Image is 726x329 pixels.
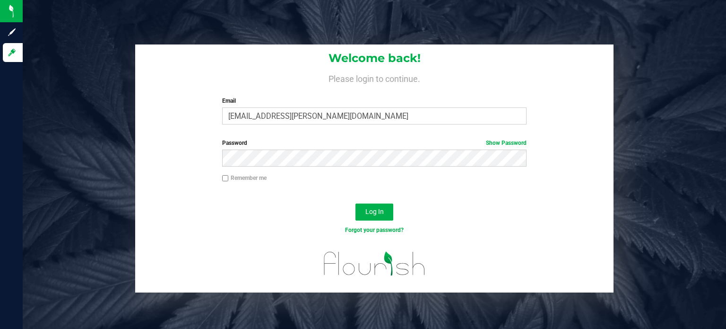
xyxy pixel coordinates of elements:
[486,140,527,146] a: Show Password
[315,244,434,283] img: flourish_logo.svg
[135,52,614,64] h1: Welcome back!
[222,175,229,182] input: Remember me
[222,97,527,105] label: Email
[7,48,17,57] inline-svg: Log in
[365,208,384,215] span: Log In
[345,227,404,233] a: Forgot your password?
[135,72,614,83] h4: Please login to continue.
[7,27,17,37] inline-svg: Sign up
[222,140,247,146] span: Password
[355,204,393,221] button: Log In
[222,174,267,182] label: Remember me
